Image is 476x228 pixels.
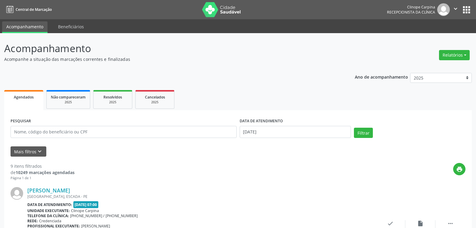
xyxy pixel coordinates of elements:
a: [PERSON_NAME] [27,187,70,194]
b: Data de atendimento: [27,202,72,207]
i:  [447,220,454,227]
span: Clinope Carpina [71,208,99,213]
i: keyboard_arrow_down [36,148,43,155]
b: Unidade executante: [27,208,70,213]
input: Nome, código do beneficiário ou CPF [11,126,237,138]
button: print [453,163,465,175]
div: de [11,169,75,176]
div: 9 itens filtrados [11,163,75,169]
b: Rede: [27,218,38,223]
i:  [452,5,459,12]
label: DATA DE ATENDIMENTO [240,117,283,126]
span: [PHONE_NUMBER] / [PHONE_NUMBER] [70,213,138,218]
a: Acompanhamento [2,21,48,33]
label: PESQUISAR [11,117,31,126]
button: Mais filtroskeyboard_arrow_down [11,146,46,157]
span: Não compareceram [51,95,86,100]
img: img [437,3,450,16]
p: Ano de acompanhamento [355,73,408,80]
span: Recepcionista da clínica [387,10,435,15]
button:  [450,3,461,16]
p: Acompanhe a situação das marcações correntes e finalizadas [4,56,332,62]
button: Relatórios [439,50,470,60]
a: Central de Marcação [4,5,52,14]
div: [GEOGRAPHIC_DATA], ESCADA - PE [27,194,375,199]
i: insert_drive_file [417,220,424,227]
span: Credenciada [39,218,61,223]
b: Telefone da clínica: [27,213,69,218]
button: Filtrar [354,128,373,138]
a: Beneficiários [54,21,88,32]
div: Clinope Carpina [387,5,435,10]
span: Cancelados [145,95,165,100]
div: 2025 [51,100,86,105]
div: 2025 [98,100,128,105]
span: [DATE] 07:00 [73,201,99,208]
button: apps [461,5,472,15]
div: Página 1 de 1 [11,176,75,181]
i: check [387,220,394,227]
p: Acompanhamento [4,41,332,56]
span: Resolvidos [103,95,122,100]
img: img [11,187,23,200]
i: print [456,166,463,173]
strong: 10249 marcações agendadas [16,170,75,175]
input: Selecione um intervalo [240,126,351,138]
div: 2025 [140,100,170,105]
span: Agendados [14,95,34,100]
span: Central de Marcação [16,7,52,12]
